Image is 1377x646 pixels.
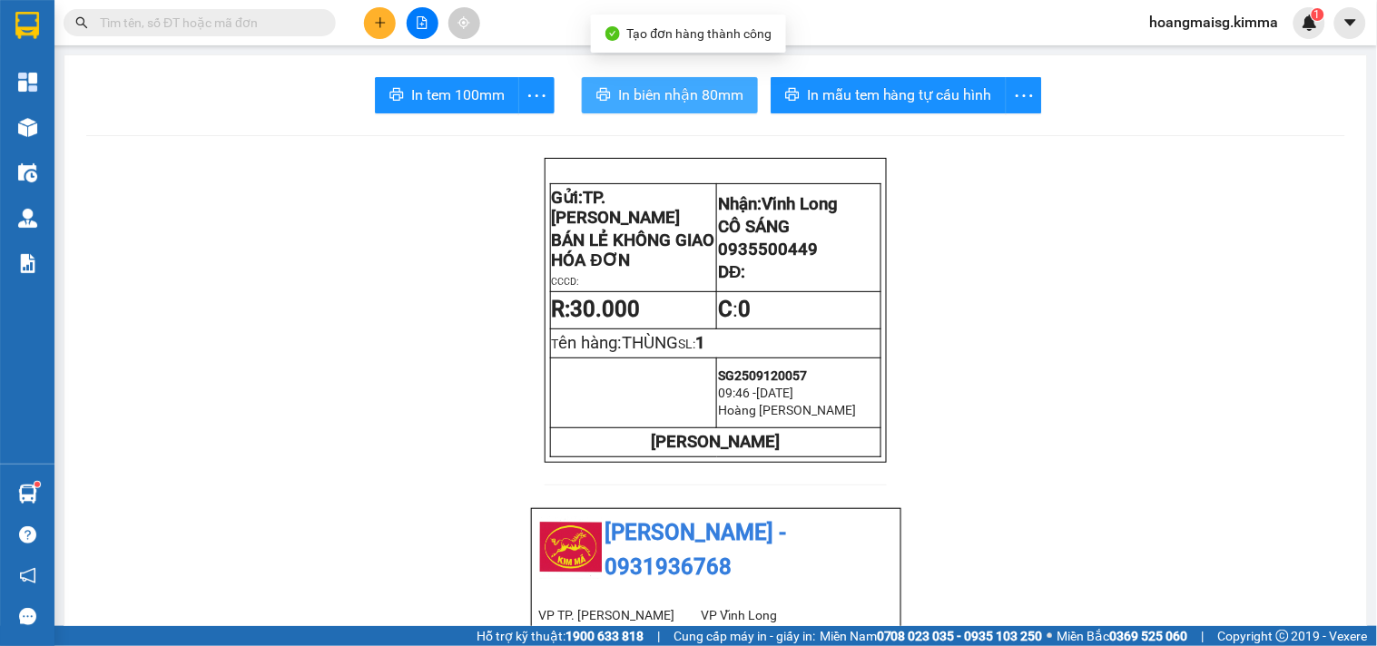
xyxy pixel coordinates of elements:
span: copyright [1276,630,1289,642]
span: Gửi: [552,188,681,228]
span: Hoàng [PERSON_NAME] [718,403,856,417]
span: CCCD: [552,276,580,288]
span: message [19,608,36,625]
span: 30.000 [571,297,641,322]
button: printerIn tem 100mm [375,77,519,113]
span: Miền Nam [820,626,1043,646]
img: solution-icon [18,254,37,273]
button: printerIn mẫu tem hàng tự cấu hình [771,77,1007,113]
li: VP TP. [PERSON_NAME] [539,605,702,625]
span: 09:46 - [718,386,756,400]
span: search [75,16,88,29]
span: CÔ SÁNG [718,217,790,237]
strong: 0369 525 060 [1110,629,1188,643]
span: file-add [416,16,428,29]
span: Miền Bắc [1057,626,1188,646]
div: TP. [PERSON_NAME] [15,15,161,59]
div: ANH TÈO [173,59,300,81]
span: Hỗ trợ kỹ thuật: [477,626,644,646]
span: ên hàng: [559,333,679,353]
button: file-add [407,7,438,39]
span: | [657,626,660,646]
span: notification [19,567,36,584]
span: [DATE] [756,386,793,400]
span: : [718,297,751,322]
span: check-circle [605,26,620,41]
span: question-circle [19,526,36,543]
img: dashboard-icon [18,73,37,92]
span: more [1007,84,1041,107]
span: Cung cấp máy in - giấy in: [674,626,815,646]
span: THÙNG [623,333,679,353]
span: SL: [679,337,696,351]
span: | [1202,626,1205,646]
span: ⚪️ [1048,632,1053,640]
span: caret-down [1343,15,1359,31]
span: plus [374,16,387,29]
div: BÁN LẺ KHÔNG GIAO HÓA ĐƠN [15,59,161,103]
span: In mẫu tem hàng tự cấu hình [807,83,992,106]
span: In tem 100mm [411,83,505,106]
button: caret-down [1334,7,1366,39]
button: printerIn biên nhận 80mm [582,77,758,113]
span: hoangmaisg.kimma [1136,11,1293,34]
button: more [518,77,555,113]
div: 0919494909 [173,81,300,106]
button: aim [448,7,480,39]
span: SG2509120057 [718,368,807,383]
img: icon-new-feature [1302,15,1318,31]
span: 0 [738,297,751,322]
span: Chưa thu [171,117,237,136]
sup: 1 [34,482,40,487]
span: more [519,84,554,107]
span: Vĩnh Long [762,194,838,214]
span: printer [785,87,800,104]
span: 1 [1314,8,1321,21]
img: logo-vxr [15,12,39,39]
span: Nhận: [173,17,217,36]
span: printer [389,87,404,104]
div: Vĩnh Long [173,15,300,59]
span: printer [596,87,611,104]
strong: R: [552,297,641,322]
input: Tìm tên, số ĐT hoặc mã đơn [100,13,314,33]
strong: [PERSON_NAME] [652,432,781,452]
img: warehouse-icon [18,118,37,137]
span: Nhận: [718,194,838,214]
button: more [1006,77,1042,113]
img: logo [552,370,597,416]
img: warehouse-icon [18,484,37,504]
img: warehouse-icon [18,209,37,228]
span: 0935500449 [718,240,818,259]
span: In biên nhận 80mm [618,83,743,106]
li: VP Vĩnh Long [701,605,863,625]
strong: 1900 633 818 [566,629,644,643]
strong: 0708 023 035 - 0935 103 250 [877,629,1043,643]
span: TP. [PERSON_NAME] [552,188,681,228]
img: logo.jpg [539,516,603,580]
sup: 1 [1312,8,1324,21]
span: DĐ: [718,262,745,282]
span: BÁN LẺ KHÔNG GIAO HÓA ĐƠN [552,230,715,270]
strong: C [718,297,733,322]
span: Gửi: [15,17,44,36]
button: plus [364,7,396,39]
span: T [552,337,679,351]
span: Tạo đơn hàng thành công [627,26,772,41]
span: aim [457,16,470,29]
img: warehouse-icon [18,163,37,182]
span: 1 [696,333,706,353]
li: [PERSON_NAME] - 0931936768 [539,516,893,584]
